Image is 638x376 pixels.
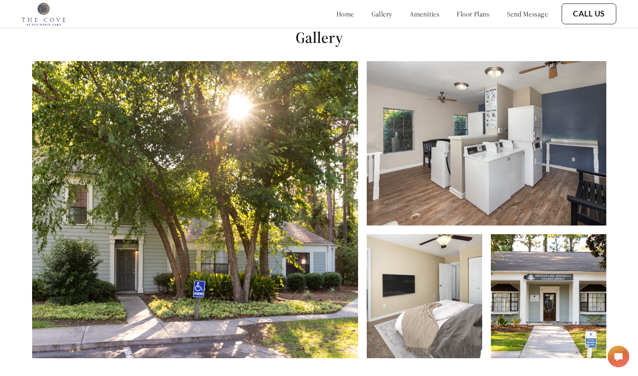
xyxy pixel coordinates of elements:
[32,61,358,358] img: Alt text
[507,10,548,18] a: send message
[336,10,354,18] a: home
[491,234,606,358] img: Alt text
[367,61,606,226] img: Alt text
[562,3,616,24] button: Call Us
[367,234,482,358] img: Alt text
[22,2,66,26] img: cove_at_fountain_lake_logo.png
[457,10,490,18] a: floor plans
[372,10,392,18] a: gallery
[410,10,440,18] a: amenities
[573,9,605,19] a: Call Us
